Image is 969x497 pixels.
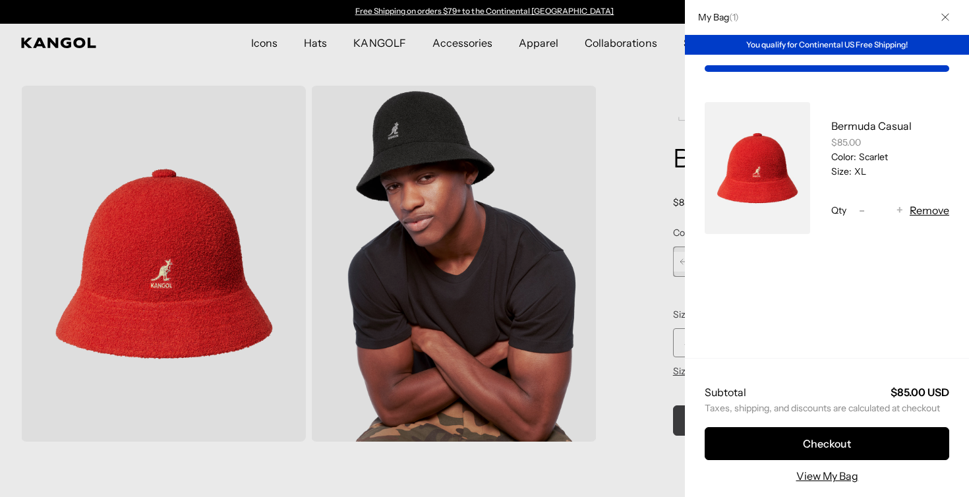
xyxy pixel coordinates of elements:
dd: Scarlet [856,151,888,163]
h2: My Bag [691,11,739,23]
span: Qty [831,204,846,216]
dt: Size: [831,165,852,177]
div: You qualify for Continental US Free Shipping! [685,35,969,55]
span: - [859,202,865,219]
span: 1 [732,11,735,23]
button: + [890,202,910,218]
button: - [852,202,871,218]
input: Quantity for Bermuda Casual [871,202,890,218]
button: Checkout [705,427,949,460]
span: ( ) [729,11,739,23]
dt: Color: [831,151,856,163]
h2: Subtotal [705,385,746,399]
a: View My Bag [796,468,858,484]
span: + [896,202,903,219]
dd: XL [852,165,866,177]
small: Taxes, shipping, and discounts are calculated at checkout [705,402,949,414]
strong: $85.00 USD [891,386,949,399]
a: Bermuda Casual [831,119,912,132]
div: $85.00 [831,136,949,148]
button: Remove Bermuda Casual - Scarlet / XL [910,202,949,218]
